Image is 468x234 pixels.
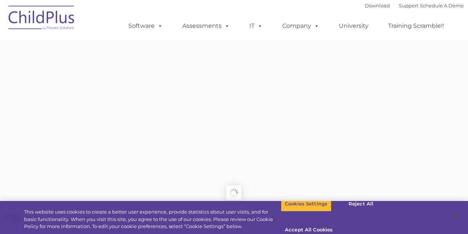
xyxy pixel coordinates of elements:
[365,3,390,9] a: Download
[381,19,451,33] a: Training Scramble!!
[24,208,281,230] div: This website uses cookies to create a better user experience, provide statistics about user visit...
[365,3,464,9] font: |
[420,3,464,9] a: Schedule A Demo
[5,0,79,37] img: ChildPlus by Procare Solutions
[399,3,418,9] a: Support
[242,19,270,33] a: IT
[275,19,327,33] a: Company
[175,19,237,33] a: Assessments
[281,196,331,212] button: Cookies Settings
[331,19,376,33] a: University
[121,19,170,33] a: Software
[448,209,464,225] button: Close
[338,196,384,212] button: Reject All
